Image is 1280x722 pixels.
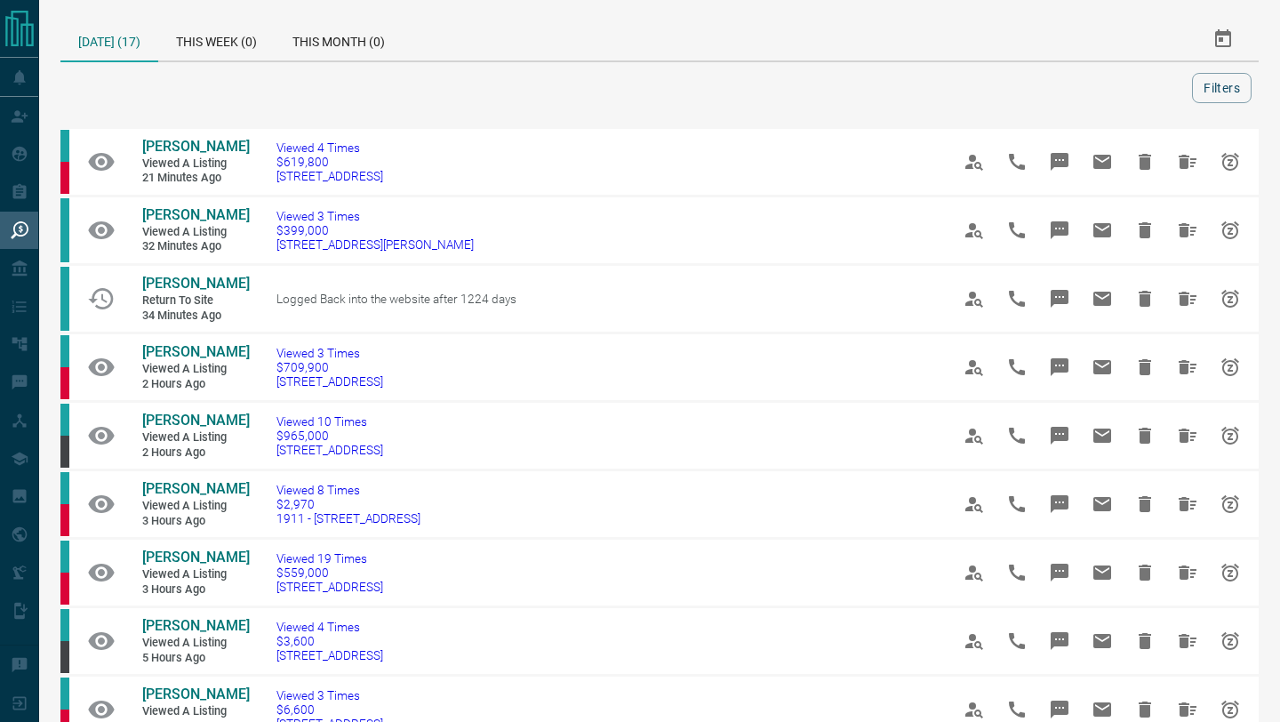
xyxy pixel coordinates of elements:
[1038,551,1081,594] span: Message
[142,567,249,582] span: Viewed a Listing
[1209,209,1252,252] span: Snooze
[276,648,383,662] span: [STREET_ADDRESS]
[953,277,996,320] span: View Profile
[142,275,250,292] span: [PERSON_NAME]
[142,225,249,240] span: Viewed a Listing
[1209,277,1252,320] span: Snooze
[60,162,69,194] div: property.ca
[1081,140,1124,183] span: Email
[60,367,69,399] div: property.ca
[60,436,69,468] div: mrloft.ca
[276,551,383,566] span: Viewed 19 Times
[996,551,1038,594] span: Call
[60,18,158,62] div: [DATE] (17)
[1166,414,1209,457] span: Hide All from Robert Jones
[1209,346,1252,389] span: Snooze
[276,429,383,443] span: $965,000
[276,360,383,374] span: $709,900
[996,140,1038,183] span: Call
[276,483,420,525] a: Viewed 8 Times$2,9701911 - [STREET_ADDRESS]
[1124,277,1166,320] span: Hide
[276,140,383,183] a: Viewed 4 Times$619,800[STREET_ADDRESS]
[1124,551,1166,594] span: Hide
[142,412,249,430] a: [PERSON_NAME]
[276,292,516,306] span: Logged Back into the website after 1224 days
[60,404,69,436] div: condos.ca
[142,156,249,172] span: Viewed a Listing
[142,686,250,702] span: [PERSON_NAME]
[142,293,249,309] span: Return to Site
[1166,209,1209,252] span: Hide All from Tom K
[276,702,383,717] span: $6,600
[1209,140,1252,183] span: Snooze
[142,138,249,156] a: [PERSON_NAME]
[953,414,996,457] span: View Profile
[142,343,249,362] a: [PERSON_NAME]
[142,275,249,293] a: [PERSON_NAME]
[276,688,383,702] span: Viewed 3 Times
[1081,551,1124,594] span: Email
[142,499,249,514] span: Viewed a Listing
[276,580,383,594] span: [STREET_ADDRESS]
[996,346,1038,389] span: Call
[60,335,69,367] div: condos.ca
[142,138,250,155] span: [PERSON_NAME]
[142,343,250,360] span: [PERSON_NAME]
[276,620,383,634] span: Viewed 4 Times
[1038,414,1081,457] span: Message
[142,480,249,499] a: [PERSON_NAME]
[1038,277,1081,320] span: Message
[142,445,249,461] span: 2 hours ago
[1166,551,1209,594] span: Hide All from Edwin Kumarasamy
[276,497,420,511] span: $2,970
[1081,346,1124,389] span: Email
[276,414,383,429] span: Viewed 10 Times
[1202,18,1244,60] button: Select Date Range
[1209,551,1252,594] span: Snooze
[1038,140,1081,183] span: Message
[276,634,383,648] span: $3,600
[276,414,383,457] a: Viewed 10 Times$965,000[STREET_ADDRESS]
[142,430,249,445] span: Viewed a Listing
[142,206,249,225] a: [PERSON_NAME]
[996,620,1038,662] span: Call
[276,346,383,360] span: Viewed 3 Times
[276,346,383,389] a: Viewed 3 Times$709,900[STREET_ADDRESS]
[1209,483,1252,525] span: Snooze
[953,551,996,594] span: View Profile
[276,511,420,525] span: 1911 - [STREET_ADDRESS]
[275,18,403,60] div: This Month (0)
[142,239,249,254] span: 32 minutes ago
[276,374,383,389] span: [STREET_ADDRESS]
[276,155,383,169] span: $619,800
[1038,483,1081,525] span: Message
[1124,140,1166,183] span: Hide
[60,472,69,504] div: condos.ca
[1124,620,1166,662] span: Hide
[1124,209,1166,252] span: Hide
[276,209,474,223] span: Viewed 3 Times
[276,483,420,497] span: Viewed 8 Times
[276,140,383,155] span: Viewed 4 Times
[60,504,69,536] div: property.ca
[1192,73,1252,103] button: Filters
[996,414,1038,457] span: Call
[142,617,249,636] a: [PERSON_NAME]
[1209,620,1252,662] span: Snooze
[953,140,996,183] span: View Profile
[60,267,69,331] div: condos.ca
[142,514,249,529] span: 3 hours ago
[276,620,383,662] a: Viewed 4 Times$3,600[STREET_ADDRESS]
[60,641,69,673] div: mrloft.ca
[142,480,250,497] span: [PERSON_NAME]
[158,18,275,60] div: This Week (0)
[1209,414,1252,457] span: Snooze
[142,686,249,704] a: [PERSON_NAME]
[60,198,69,262] div: condos.ca
[142,704,249,719] span: Viewed a Listing
[1166,483,1209,525] span: Hide All from Jordan Stewart
[142,362,249,377] span: Viewed a Listing
[953,483,996,525] span: View Profile
[1166,620,1209,662] span: Hide All from Kinjal Rajawat
[142,412,250,429] span: [PERSON_NAME]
